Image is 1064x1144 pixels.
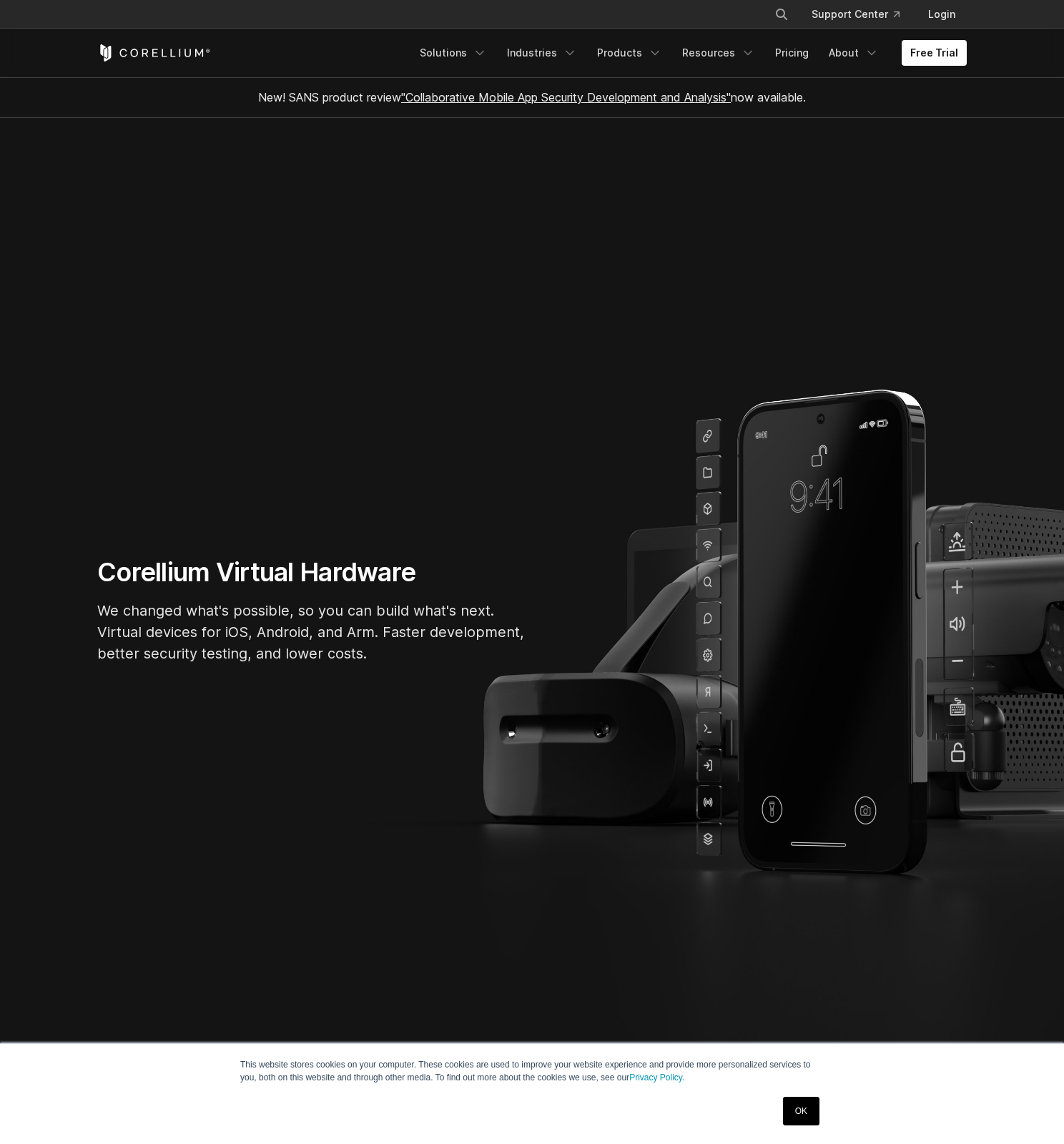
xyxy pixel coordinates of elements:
[498,40,586,66] a: Industries
[97,556,526,588] h1: Corellium Virtual Hardware
[820,40,887,66] a: About
[240,1058,824,1084] p: This website stores cookies on your computer. These cookies are used to improve your website expe...
[767,40,817,66] a: Pricing
[258,90,806,104] span: New! SANS product review now available.
[769,1,794,27] button: Search
[401,90,731,104] a: "Collaborative Mobile App Security Development and Analysis"
[674,40,764,66] a: Resources
[411,40,496,66] a: Solutions
[411,40,967,66] div: Navigation Menu
[757,1,967,27] div: Navigation Menu
[97,600,526,664] p: We changed what's possible, so you can build what's next. Virtual devices for iOS, Android, and A...
[800,1,911,27] a: Support Center
[97,44,211,61] a: Corellium Home
[588,40,671,66] a: Products
[783,1097,819,1125] a: OK
[917,1,967,27] a: Login
[902,40,967,66] a: Free Trial
[629,1072,684,1083] a: Privacy Policy.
